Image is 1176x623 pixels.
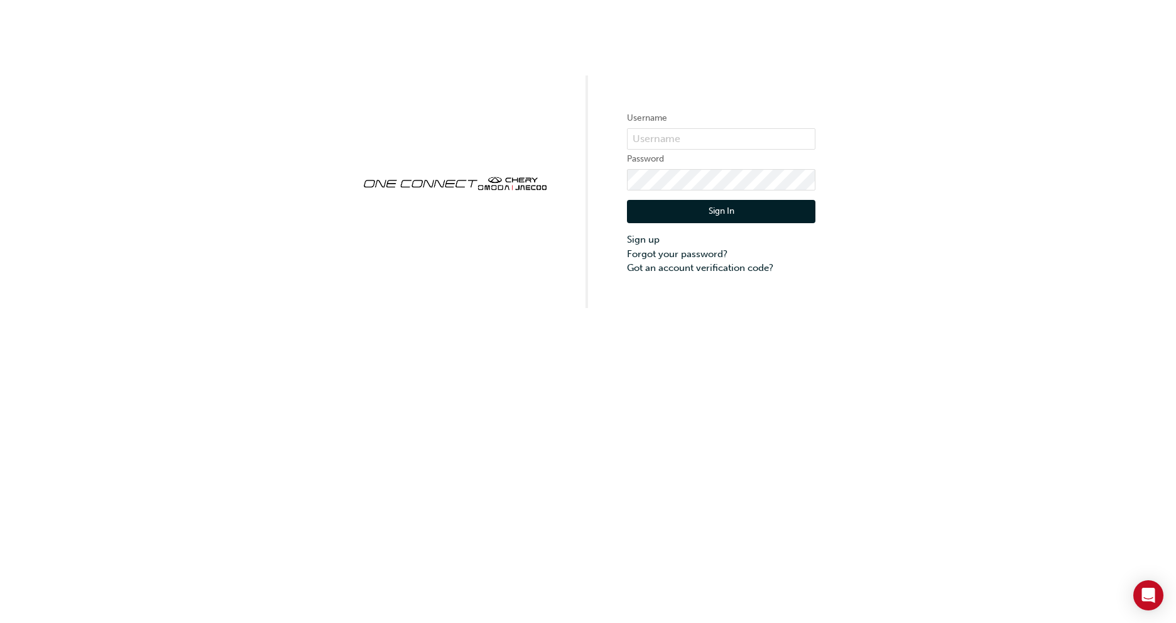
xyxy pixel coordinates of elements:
[627,152,815,167] label: Password
[627,233,815,247] a: Sign up
[627,128,815,150] input: Username
[627,200,815,224] button: Sign In
[1133,580,1163,610] div: Open Intercom Messenger
[361,166,549,199] img: oneconnect
[627,247,815,262] a: Forgot your password?
[627,111,815,126] label: Username
[627,261,815,275] a: Got an account verification code?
